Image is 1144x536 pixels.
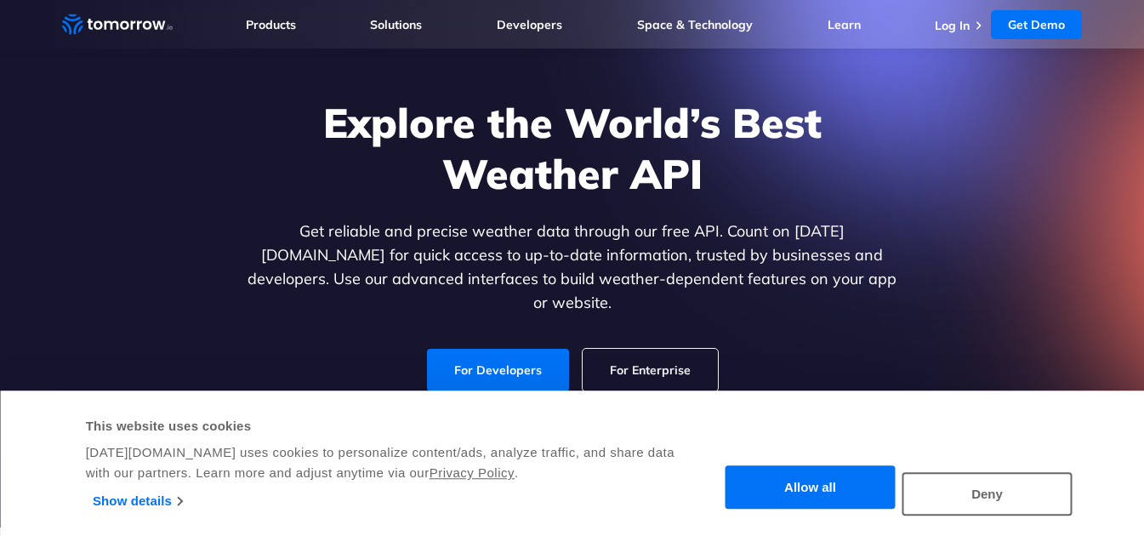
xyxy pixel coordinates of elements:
a: For Enterprise [583,349,718,391]
a: Log In [935,18,970,33]
a: For Developers [427,349,569,391]
p: Get reliable and precise weather data through our free API. Count on [DATE][DOMAIN_NAME] for quic... [244,220,901,315]
a: Developers [497,17,562,32]
a: Home link [62,12,173,37]
a: Privacy Policy [430,465,515,480]
button: Deny [902,472,1073,516]
a: Learn [828,17,861,32]
a: Show details [93,488,182,514]
div: This website uses cookies [86,416,696,436]
a: Get Demo [991,10,1082,39]
a: Solutions [370,17,422,32]
div: [DATE][DOMAIN_NAME] uses cookies to personalize content/ads, analyze traffic, and share data with... [86,442,696,483]
h1: Explore the World’s Best Weather API [244,97,901,199]
a: Products [246,17,296,32]
button: Allow all [726,466,896,510]
a: Space & Technology [637,17,753,32]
